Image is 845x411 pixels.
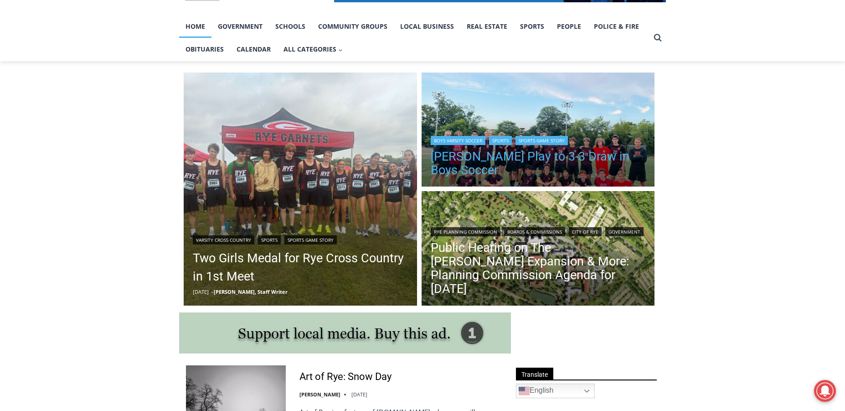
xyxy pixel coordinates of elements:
a: Community Groups [312,15,394,38]
div: | | | [431,225,646,236]
a: Read More Two Girls Medal for Rye Cross Country in 1st Meet [184,73,417,306]
a: Schools [269,15,312,38]
a: Sports [258,235,281,245]
a: Government [605,227,644,236]
a: Boys Varsity Soccer [431,136,485,145]
img: support local media, buy this ad [179,312,511,354]
div: | | [193,234,408,245]
a: Local Business [394,15,460,38]
a: Sports Game Story [515,136,568,145]
div: | | [431,134,646,145]
a: Government [211,15,269,38]
a: Real Estate [460,15,514,38]
time: [DATE] [193,288,209,295]
a: [PERSON_NAME] [299,391,340,398]
a: Obituaries [179,38,230,61]
a: Intern @ [DOMAIN_NAME] [219,88,442,114]
a: Read More Public Hearing on The Osborn Expansion & More: Planning Commission Agenda for Tuesday, ... [422,191,655,308]
span: Intern @ [DOMAIN_NAME] [238,91,422,111]
a: Rye Planning Commission [431,227,500,236]
img: (PHOTO: The Rye Varsity Cross Country team after their first meet on Saturday, September 6, 2025.... [184,73,417,306]
div: "The first chef I interviewed talked about coming to [GEOGRAPHIC_DATA] from [GEOGRAPHIC_DATA] in ... [230,0,431,88]
a: Art of Rye: Snow Day [299,370,392,384]
a: Boards & Commissions [504,227,565,236]
a: People [551,15,587,38]
button: Child menu of All Categories [277,38,349,61]
div: "clearly one of the favorites in the [GEOGRAPHIC_DATA] neighborhood" [94,57,134,109]
a: English [516,384,595,398]
a: [PERSON_NAME] Play to 3-3 Draw in Boys Soccer [431,150,646,177]
a: Calendar [230,38,277,61]
a: Police & Fire [587,15,645,38]
img: en [519,385,530,396]
a: [PERSON_NAME], Staff Writer [214,288,288,295]
button: View Search Form [649,30,666,46]
a: Read More Rye, Harrison Play to 3-3 Draw in Boys Soccer [422,73,655,189]
span: – [211,288,214,295]
nav: Primary Navigation [179,15,649,61]
a: Public Hearing on The [PERSON_NAME] Expansion & More: Planning Commission Agenda for [DATE] [431,241,646,296]
time: [DATE] [351,391,367,398]
a: Varsity Cross Country [193,235,254,245]
a: Sports Game Story [284,235,337,245]
a: Sports [489,136,512,145]
a: Open Tues. - Sun. [PHONE_NUMBER] [0,92,92,114]
img: (PHOTO: The 2025 Rye Boys Varsity Soccer team. Contributed.) [422,73,655,189]
a: City of Rye [569,227,602,236]
span: Open Tues. - Sun. [PHONE_NUMBER] [3,94,89,129]
a: Two Girls Medal for Rye Cross Country in 1st Meet [193,249,408,286]
a: Sports [514,15,551,38]
img: (PHOTO: Illustrative plan of The Osborn's proposed site plan from the July 105h public hearing. T... [422,191,655,308]
a: Home [179,15,211,38]
span: Translate [516,368,553,380]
